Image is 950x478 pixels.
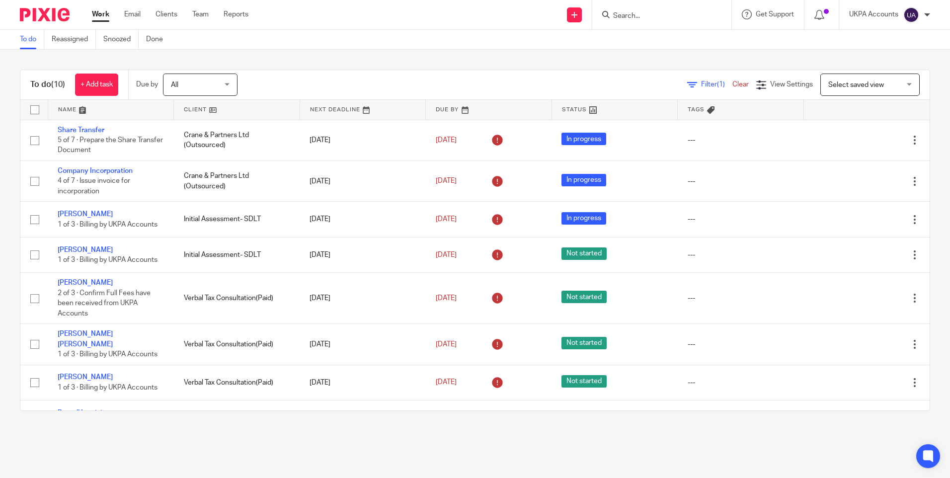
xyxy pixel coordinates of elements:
td: [DATE] [300,120,426,160]
a: Payroll Invoicing [58,409,110,416]
span: In progress [561,212,606,225]
input: Search [612,12,702,21]
td: [DATE] [300,324,426,365]
a: [PERSON_NAME] [58,211,113,218]
td: [DATE] [300,237,426,272]
a: Done [146,30,170,49]
p: UKPA Accounts [849,9,898,19]
a: Reassigned [52,30,96,49]
td: [DATE] [300,202,426,237]
span: Get Support [756,11,794,18]
td: Crane & Partners Ltd (Outsourced) [174,120,300,160]
div: --- [688,293,794,303]
span: Not started [561,410,607,423]
td: Verbal Tax Consultation(Paid) [174,324,300,365]
a: + Add task [75,74,118,96]
a: Clear [732,81,749,88]
div: --- [688,250,794,260]
span: Not started [561,291,607,303]
span: Select saved view [828,81,884,88]
a: [PERSON_NAME] [58,246,113,253]
a: [PERSON_NAME] [58,279,113,286]
span: (10) [51,80,65,88]
span: View Settings [770,81,813,88]
a: Reports [224,9,248,19]
span: Not started [561,375,607,388]
td: Crane & Partners Ltd (Outsourced) [174,160,300,201]
td: [DATE] [300,273,426,324]
span: Not started [561,247,607,260]
div: --- [688,214,794,224]
h1: To do [30,80,65,90]
a: Company Incorporation [58,167,133,174]
span: [DATE] [436,379,457,386]
span: In progress [561,174,606,186]
span: 1 of 3 · Billing by UKPA Accounts [58,351,158,358]
a: Share Transfer [58,127,104,134]
span: [DATE] [436,137,457,144]
p: Due by [136,80,158,89]
div: --- [688,339,794,349]
div: --- [688,176,794,186]
span: [DATE] [436,216,457,223]
span: 1 of 3 · Billing by UKPA Accounts [58,221,158,228]
img: svg%3E [903,7,919,23]
span: 4 of 7 · Issue invoice for incorporation [58,178,130,195]
td: Initial Assessment- SDLT [174,237,300,272]
td: Verbal Tax Consultation(Paid) [174,365,300,400]
span: 2 of 3 · Confirm Full Fees have been received from UKPA Accounts [58,290,151,317]
img: Pixie [20,8,70,21]
span: 1 of 3 · Billing by UKPA Accounts [58,256,158,263]
td: [DATE] [300,160,426,201]
td: Uk Property Accountants Ltd [174,400,300,435]
td: Verbal Tax Consultation(Paid) [174,273,300,324]
span: All [171,81,178,88]
span: Tags [688,107,705,112]
span: 1 of 3 · Billing by UKPA Accounts [58,384,158,391]
span: Filter [701,81,732,88]
td: [DATE] [300,365,426,400]
a: Snoozed [103,30,139,49]
span: In progress [561,133,606,145]
a: [PERSON_NAME] [58,374,113,381]
a: [PERSON_NAME] [PERSON_NAME] [58,330,113,347]
a: Work [92,9,109,19]
a: Email [124,9,141,19]
span: [DATE] [436,178,457,185]
a: Team [192,9,209,19]
div: --- [688,135,794,145]
span: (1) [717,81,725,88]
div: --- [688,378,794,388]
span: [DATE] [436,295,457,302]
td: [DATE] [300,400,426,435]
span: Not started [561,337,607,349]
span: [DATE] [436,341,457,348]
span: 5 of 7 · Prepare the Share Transfer Document [58,137,163,154]
a: Clients [156,9,177,19]
td: Initial Assessment- SDLT [174,202,300,237]
span: [DATE] [436,251,457,258]
a: To do [20,30,44,49]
